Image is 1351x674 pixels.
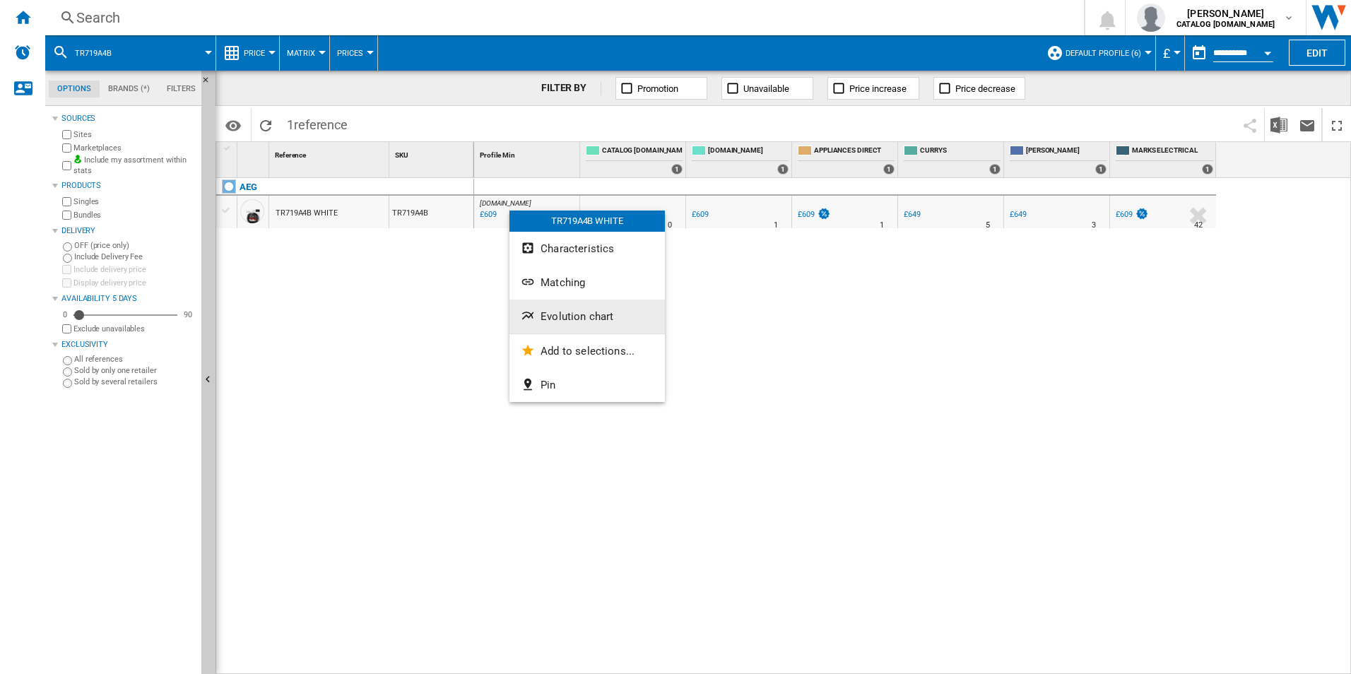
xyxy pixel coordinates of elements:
[541,242,614,255] span: Characteristics
[509,368,665,402] button: Pin...
[541,379,555,391] span: Pin
[509,232,665,266] button: Characteristics
[541,345,635,357] span: Add to selections...
[541,276,585,289] span: Matching
[509,300,665,333] button: Evolution chart
[509,334,665,368] button: Add to selections...
[541,310,613,323] span: Evolution chart
[509,211,665,232] div: TR719A4B WHITE
[509,266,665,300] button: Matching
